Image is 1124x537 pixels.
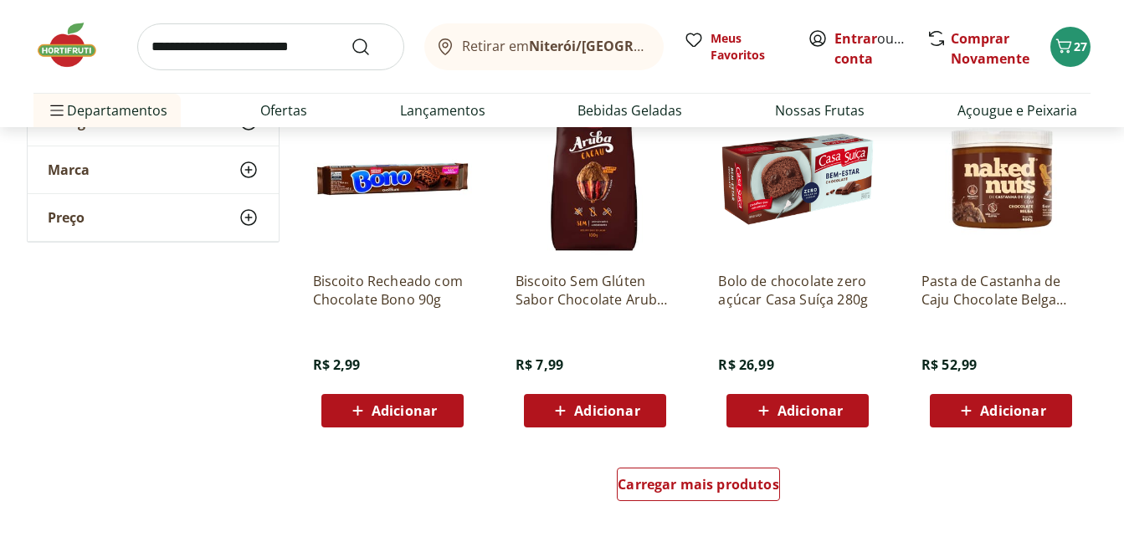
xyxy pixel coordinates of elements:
button: Adicionar [524,394,666,427]
a: Carregar mais produtos [617,468,780,508]
a: Bolo de chocolate zero açúcar Casa Suíça 280g [718,272,877,309]
a: Açougue e Peixaria [957,100,1077,120]
span: R$ 7,99 [516,355,563,374]
a: Pasta de Castanha de Caju Chocolate Belga Naked Nuts 300g [921,272,1080,309]
span: Adicionar [372,404,437,417]
button: Adicionar [726,394,869,427]
button: Carrinho [1050,27,1091,67]
img: Biscoito Sem Glúten Sabor Chocolate Aruba 100G [516,100,675,258]
a: Biscoito Recheado com Chocolate Bono 90g [313,272,472,309]
button: Retirar emNiterói/[GEOGRAPHIC_DATA] [424,23,664,70]
a: Comprar Novamente [951,29,1029,68]
button: Submit Search [351,37,391,57]
span: Preço [48,209,85,226]
button: Preço [28,194,279,241]
button: Adicionar [930,394,1072,427]
button: Menu [47,90,67,130]
b: Niterói/[GEOGRAPHIC_DATA] [529,37,720,55]
span: R$ 2,99 [313,355,361,374]
img: Hortifruti [33,20,117,70]
img: Bolo de chocolate zero açúcar Casa Suíça 280g [718,100,877,258]
span: Meus Favoritos [711,30,788,64]
button: Adicionar [321,394,464,427]
span: Adicionar [778,404,843,417]
img: Biscoito Recheado com Chocolate Bono 90g [313,100,472,258]
span: R$ 52,99 [921,355,977,374]
a: Biscoito Sem Glúten Sabor Chocolate Aruba 100G [516,272,675,309]
span: 27 [1074,38,1087,54]
a: Lançamentos [400,100,485,120]
span: Carregar mais produtos [618,478,779,491]
a: Ofertas [260,100,307,120]
a: Bebidas Geladas [577,100,682,120]
button: Marca [28,146,279,193]
span: R$ 26,99 [718,355,773,374]
span: ou [834,28,909,69]
a: Nossas Frutas [775,100,865,120]
img: Pasta de Castanha de Caju Chocolate Belga Naked Nuts 300g [921,100,1080,258]
span: Marca [48,161,90,178]
span: Retirar em [462,38,647,54]
span: Departamentos [47,90,167,130]
a: Criar conta [834,29,926,68]
a: Entrar [834,29,877,48]
span: Adicionar [574,404,639,417]
span: Adicionar [980,404,1045,417]
a: Meus Favoritos [684,30,788,64]
input: search [137,23,404,70]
